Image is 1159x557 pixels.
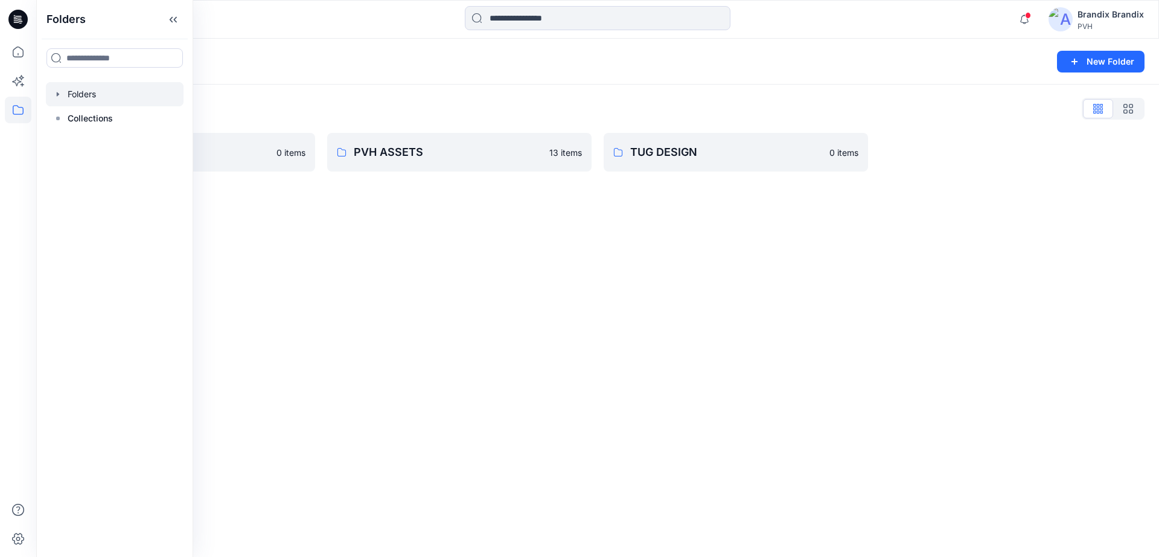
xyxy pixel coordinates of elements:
[1078,7,1144,22] div: Brandix Brandix
[276,146,305,159] p: 0 items
[604,133,868,172] a: TUG DESIGN0 items
[549,146,582,159] p: 13 items
[829,146,858,159] p: 0 items
[1057,51,1145,72] button: New Folder
[327,133,592,172] a: PVH ASSETS13 items
[1078,22,1144,31] div: PVH
[630,144,822,161] p: TUG DESIGN
[1049,7,1073,31] img: avatar
[68,111,113,126] p: Collections
[354,144,542,161] p: PVH ASSETS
